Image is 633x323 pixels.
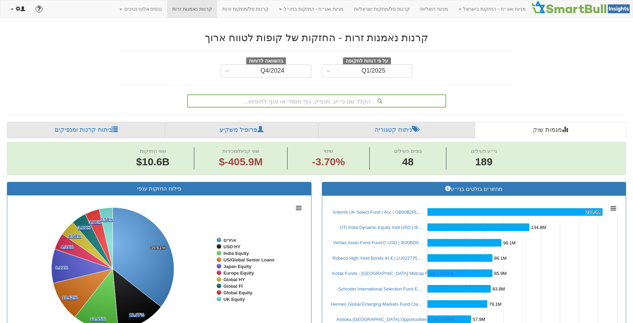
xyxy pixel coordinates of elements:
tspan: 231.3M [586,210,601,215]
a: קרנות סל/מחקות ישראליות [349,0,415,18]
span: בהשוואה לדוחות [246,57,286,65]
tspan: 83.8M [492,286,505,292]
a: Ashoka [GEOGRAPHIC_DATA] Opportunities Fund | IE00B… [336,317,459,322]
tspan: Global Equity [223,290,253,295]
tspan: 85.9M [494,271,507,276]
a: מניות ואג״ח - החזקות בחו״ל [274,0,349,18]
tspan: Global FI [223,284,243,289]
span: גופים פעילים [394,148,421,154]
span: 189 [471,155,497,169]
a: מגמות שוק [475,122,626,138]
span: שווי קניות/מכירות [222,148,259,154]
a: Hermes Global Emerging Markets Fund Cla… [331,302,422,307]
a: UTI India Dynamic Equity Instl USD | IE… [340,225,423,230]
span: ? [37,6,41,12]
div: Q1/2025 [362,67,385,74]
tspan: Europe Equity [223,270,254,276]
img: Smartbull [531,0,633,14]
tspan: 134.8M [531,225,546,230]
a: מניות דואליות [415,0,453,18]
h2: קרנות נאמנות זרות - החזקות של קופות לטווח ארוך [120,32,514,43]
span: על פי דוחות לתקופה [343,57,391,65]
tspan: Global HY [223,277,245,282]
tspan: 8.99% [55,265,68,270]
span: 48 [394,155,421,169]
h3: פילוח החזקות ענפי [12,186,306,192]
tspan: 12.97% [129,312,145,317]
tspan: 4.39% [61,244,74,250]
a: Kotak Funds - [GEOGRAPHIC_DATA] Midcap Fund J USD A… [332,271,458,276]
tspan: 3.86% [89,220,102,225]
tspan: 3.89% [78,225,90,230]
tspan: 4.04% [68,233,81,239]
a: Artemis UK Select Fund I Acc | GB00B2PL… [333,210,422,215]
a: פרופיל משקיע [165,122,318,138]
a: Robeco High Yield Bonds IH € | LU022775… [333,256,422,261]
tspan: 57.9M [473,317,485,322]
tspan: India Equity [223,251,249,256]
a: ניתוח קטגוריה [318,122,475,138]
tspan: US/Global Senior Loans [223,257,275,262]
tspan: UK Equity [223,297,245,302]
tspan: Japan Equity [223,264,252,269]
tspan: 35.61% [151,245,166,250]
tspan: 79.1M [489,302,501,307]
a: קרנות נאמנות זרות [167,0,217,18]
a: מניות ואג״ח - החזקות בישראל [453,0,531,18]
span: -3.70% [312,155,345,169]
tspan: 98.1M [503,240,516,246]
tspan: 3.58% [100,217,113,222]
span: $10.6B [136,156,170,167]
tspan: 12.05% [90,316,106,322]
span: שינוי [324,148,333,154]
span: שווי החזקות [140,148,166,154]
a: Veritas Asian Fund Fund C USD | IE00BD0… [333,240,423,245]
a: ? [30,0,48,18]
tspan: 10.62% [62,295,78,300]
tspan: 86.1M [494,256,507,261]
tspan: אחרים [223,238,236,243]
div: Q4/2024 [260,67,284,74]
h3: מחזורים בולטים בני״ע [327,186,621,192]
span: ני״ע פעילים [471,148,497,154]
a: נכסים אלטרנטיבים [114,0,167,18]
tspan: USD HY [223,244,240,249]
div: הקלד שם ני״ע, מנפיק, גוף מוסדי או ענף לחיפוש... [188,95,445,107]
a: קרנות סל/מחקות זרות [217,0,274,18]
span: $-405.9M [219,156,263,167]
a: ניתוח קרנות ומנפיקים [7,122,165,138]
a: Schroder International Selection Fund E… [338,286,422,292]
